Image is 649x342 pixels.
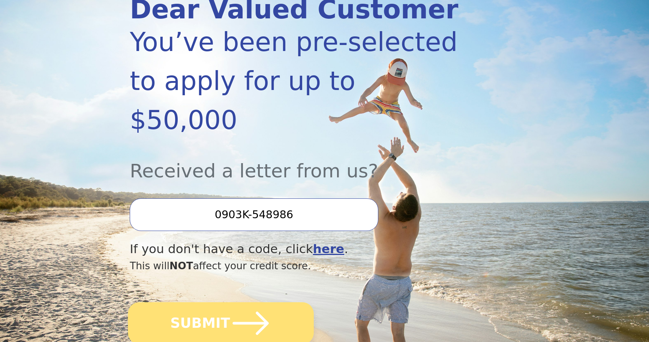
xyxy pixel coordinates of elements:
input: Enter your Offer Code: [130,198,378,231]
div: You’ve been pre-selected to apply for up to $50,000 [130,22,461,139]
span: NOT [169,260,193,271]
div: If you don't have a code, click . [130,240,461,258]
div: Received a letter from us? [130,139,461,185]
div: This will affect your credit score. [130,258,461,273]
a: here [313,242,345,256]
